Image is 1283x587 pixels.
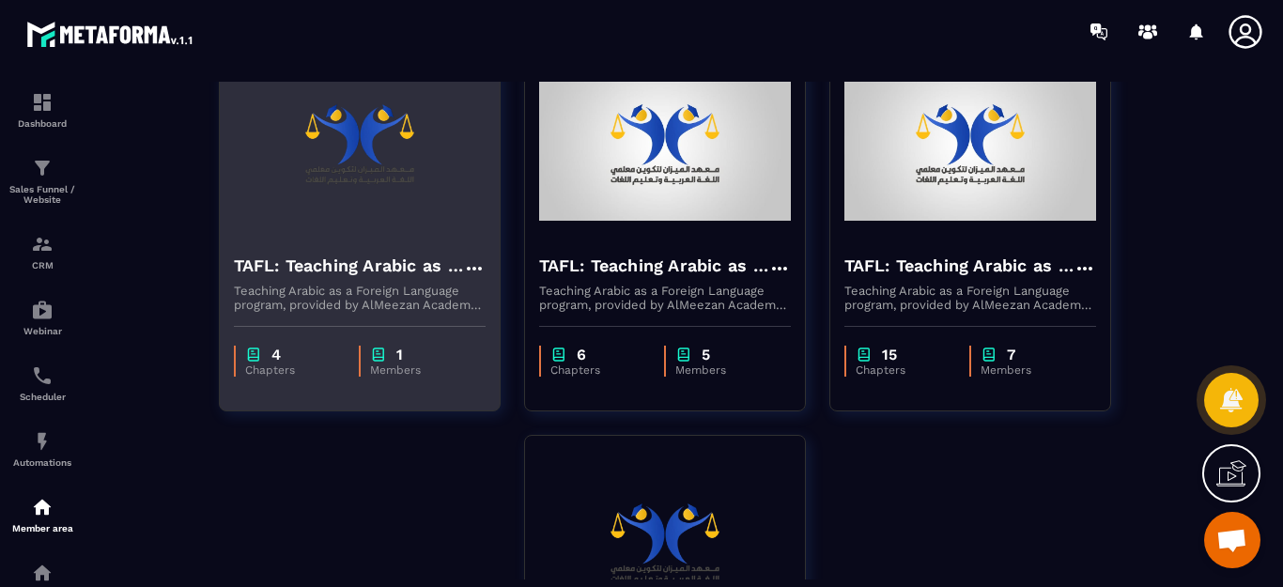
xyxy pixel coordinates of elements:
a: formation-backgroundTAFL: Teaching Arabic as a Foreign Language program - JuneTeaching Arabic as ... [829,36,1135,435]
p: Members [370,363,467,377]
img: chapter [370,346,387,363]
img: social-network [31,562,54,584]
p: CRM [5,260,80,270]
img: formation [31,233,54,255]
a: formationformationSales Funnel / Website [5,143,80,219]
p: 7 [1007,346,1015,363]
p: Chapters [856,363,951,377]
a: formationformationDashboard [5,77,80,143]
img: formation-background [844,51,1096,239]
p: Teaching Arabic as a Foreign Language program, provided by AlMeezan Academy in the [GEOGRAPHIC_DATA] [539,284,791,312]
p: Automations [5,457,80,468]
img: chapter [981,346,997,363]
img: formation-background [539,51,791,239]
a: formationformationCRM [5,219,80,285]
img: automations [31,496,54,518]
p: Chapters [550,363,646,377]
img: automations [31,299,54,321]
p: Members [981,363,1077,377]
p: Member area [5,523,80,533]
a: formation-backgroundTAFL: Teaching Arabic as a Foreign Language program - julyTeaching Arabic as ... [524,36,829,435]
p: 4 [271,346,281,363]
p: Webinar [5,326,80,336]
p: Members [675,363,772,377]
img: chapter [550,346,567,363]
img: chapter [856,346,873,363]
a: Ouvrir le chat [1204,512,1260,568]
img: formation-background [234,51,486,239]
img: scheduler [31,364,54,387]
img: formation [31,157,54,179]
img: formation [31,91,54,114]
img: chapter [245,346,262,363]
p: Teaching Arabic as a Foreign Language program, provided by AlMeezan Academy in the [GEOGRAPHIC_DATA] [234,284,486,312]
p: Scheduler [5,392,80,402]
h4: TAFL: Teaching Arabic as a Foreign Language program - july [539,253,768,279]
p: 15 [882,346,897,363]
p: Sales Funnel / Website [5,184,80,205]
p: Dashboard [5,118,80,129]
p: 5 [702,346,710,363]
img: automations [31,430,54,453]
a: formation-backgroundTAFL: Teaching Arabic as a Foreign Language program - augustTeaching Arabic a... [219,36,524,435]
img: logo [26,17,195,51]
a: automationsautomationsMember area [5,482,80,548]
p: 6 [577,346,586,363]
p: Chapters [245,363,341,377]
a: schedulerschedulerScheduler [5,350,80,416]
a: automationsautomationsWebinar [5,285,80,350]
a: automationsautomationsAutomations [5,416,80,482]
h4: TAFL: Teaching Arabic as a Foreign Language program - June [844,253,1074,279]
img: chapter [675,346,692,363]
h4: TAFL: Teaching Arabic as a Foreign Language program - august [234,253,463,279]
p: Teaching Arabic as a Foreign Language program, provided by AlMeezan Academy in the [GEOGRAPHIC_DATA] [844,284,1096,312]
p: 1 [396,346,403,363]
